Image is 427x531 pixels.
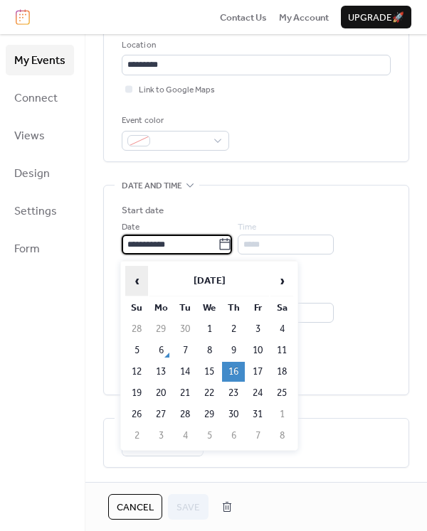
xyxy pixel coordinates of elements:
th: Mo [149,298,172,318]
td: 7 [174,340,196,360]
a: Settings [6,195,74,226]
td: 8 [198,340,221,360]
td: 18 [270,362,293,382]
a: Contact Us [220,10,267,24]
td: 21 [174,383,196,403]
img: logo [16,9,30,25]
td: 4 [270,319,293,339]
td: 1 [270,404,293,424]
span: Date [122,220,139,235]
a: Design [6,158,74,188]
td: 12 [125,362,148,382]
td: 28 [125,319,148,339]
span: Form [14,238,40,260]
span: My Events [14,50,65,72]
span: Time [238,220,256,235]
a: Form [6,233,74,264]
td: 1 [198,319,221,339]
th: Sa [270,298,293,318]
td: 4 [174,426,196,446]
td: 19 [125,383,148,403]
span: Settings [14,200,57,222]
td: 25 [270,383,293,403]
th: [DATE] [149,266,269,296]
td: 14 [174,362,196,382]
td: 30 [174,319,196,339]
td: 10 [246,340,269,360]
span: Link to Google Maps [139,83,215,97]
td: 7 [246,426,269,446]
td: 3 [149,426,172,446]
a: Connect [6,82,74,113]
td: 6 [149,340,172,360]
span: Upgrade 🚀 [348,11,404,25]
td: 30 [222,404,245,424]
td: 24 [246,383,269,403]
span: Design [14,163,50,185]
td: 3 [246,319,269,339]
th: Fr [246,298,269,318]
div: Location [122,38,388,53]
td: 22 [198,383,221,403]
td: 26 [125,404,148,424]
span: Connect [14,87,58,109]
td: 17 [246,362,269,382]
a: My Account [279,10,329,24]
td: 16 [222,362,245,382]
div: Event color [122,114,226,128]
button: Cancel [108,494,162,520]
a: My Events [6,45,74,75]
td: 23 [222,383,245,403]
td: 15 [198,362,221,382]
button: Upgrade🚀 [341,6,411,28]
td: 2 [222,319,245,339]
a: Views [6,120,74,151]
th: We [198,298,221,318]
td: 5 [198,426,221,446]
span: Views [14,125,45,147]
td: 6 [222,426,245,446]
span: ‹ [126,267,147,295]
div: Start date [122,203,164,218]
td: 29 [149,319,172,339]
td: 5 [125,340,148,360]
span: My Account [279,11,329,25]
span: Cancel [117,500,154,515]
td: 9 [222,340,245,360]
td: 2 [125,426,148,446]
td: 13 [149,362,172,382]
th: Th [222,298,245,318]
td: 31 [246,404,269,424]
span: › [271,267,292,295]
td: 20 [149,383,172,403]
td: 8 [270,426,293,446]
th: Tu [174,298,196,318]
td: 28 [174,404,196,424]
td: 29 [198,404,221,424]
td: 11 [270,340,293,360]
span: Contact Us [220,11,267,25]
td: 27 [149,404,172,424]
th: Su [125,298,148,318]
span: Date and time [122,179,182,193]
